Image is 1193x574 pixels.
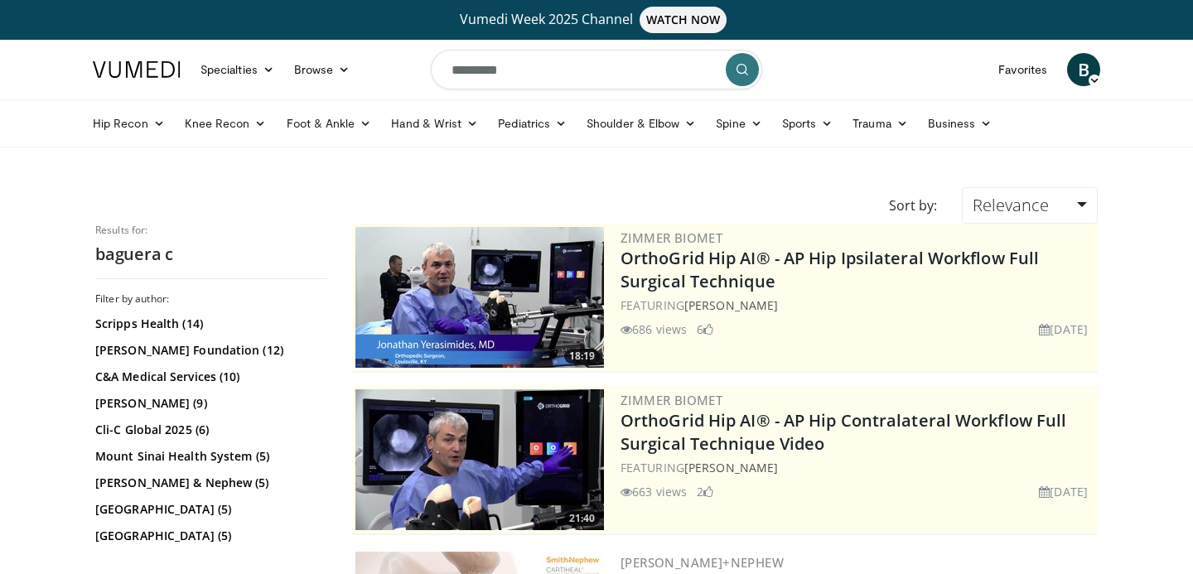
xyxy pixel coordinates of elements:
[621,459,1094,476] div: FEATURING
[918,107,1002,140] a: Business
[95,369,323,385] a: C&A Medical Services (10)
[621,247,1039,292] a: OrthoGrid Hip AI® - AP Hip Ipsilateral Workflow Full Surgical Technique
[1039,321,1088,338] li: [DATE]
[564,511,600,526] span: 21:40
[95,7,1098,33] a: Vumedi Week 2025 ChannelWATCH NOW
[843,107,918,140] a: Trauma
[621,321,687,338] li: 686 views
[621,483,687,500] li: 663 views
[381,107,488,140] a: Hand & Wrist
[95,342,323,359] a: [PERSON_NAME] Foundation (12)
[697,321,713,338] li: 6
[640,7,727,33] span: WATCH NOW
[95,475,323,491] a: [PERSON_NAME] & Nephew (5)
[697,483,713,500] li: 2
[191,53,284,86] a: Specialties
[355,389,604,530] img: 96a9cbbb-25ee-4404-ab87-b32d60616ad7.300x170_q85_crop-smart_upscale.jpg
[95,224,327,237] p: Results for:
[1039,483,1088,500] li: [DATE]
[621,229,722,246] a: Zimmer Biomet
[877,187,949,224] div: Sort by:
[988,53,1057,86] a: Favorites
[95,501,323,518] a: [GEOGRAPHIC_DATA] (5)
[277,107,382,140] a: Foot & Ankle
[706,107,771,140] a: Spine
[355,227,604,368] a: 18:19
[1067,53,1100,86] a: B
[564,349,600,364] span: 18:19
[95,316,323,332] a: Scripps Health (14)
[95,244,327,265] h2: baguera c
[684,460,778,475] a: [PERSON_NAME]
[355,227,604,368] img: 503c3a3d-ad76-4115-a5ba-16c0230cde33.300x170_q85_crop-smart_upscale.jpg
[95,395,323,412] a: [PERSON_NAME] (9)
[684,297,778,313] a: [PERSON_NAME]
[95,422,323,438] a: Cli-C Global 2025 (6)
[355,389,604,530] a: 21:40
[973,194,1049,216] span: Relevance
[83,107,175,140] a: Hip Recon
[284,53,360,86] a: Browse
[488,107,577,140] a: Pediatrics
[772,107,843,140] a: Sports
[621,297,1094,314] div: FEATURING
[431,50,762,89] input: Search topics, interventions
[577,107,706,140] a: Shoulder & Elbow
[962,187,1098,224] a: Relevance
[93,61,181,78] img: VuMedi Logo
[621,392,722,408] a: Zimmer Biomet
[621,409,1066,455] a: OrthoGrid Hip AI® - AP Hip Contralateral Workflow Full Surgical Technique Video
[175,107,277,140] a: Knee Recon
[621,554,784,571] a: [PERSON_NAME]+Nephew
[95,292,327,306] h3: Filter by author:
[95,448,323,465] a: Mount Sinai Health System (5)
[95,528,323,544] a: [GEOGRAPHIC_DATA] (5)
